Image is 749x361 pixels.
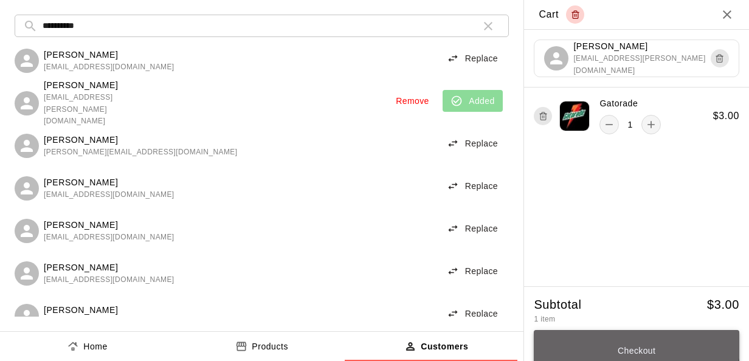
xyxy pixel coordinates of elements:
span: 1 item [534,315,555,323]
button: Replace [442,175,503,198]
p: Customers [421,340,468,353]
p: [PERSON_NAME] [44,261,174,274]
p: [PERSON_NAME] [573,40,711,53]
button: Replace [442,132,503,155]
button: add [641,115,661,134]
p: [PERSON_NAME] [44,134,237,146]
button: Replace [442,218,503,240]
button: Close [720,7,734,22]
p: Home [83,340,108,353]
span: [EMAIL_ADDRESS][DOMAIN_NAME] [44,274,174,286]
button: Replace [442,47,503,70]
button: Added [443,90,503,112]
span: [EMAIL_ADDRESS][DOMAIN_NAME] [44,61,174,74]
p: 1 [627,119,632,131]
div: Cart [539,5,584,24]
button: remove [599,115,619,134]
button: Remove customer [711,49,729,67]
button: Empty cart [566,5,584,24]
span: [PERSON_NAME][EMAIL_ADDRESS][DOMAIN_NAME] [44,146,237,159]
span: [EMAIL_ADDRESS][PERSON_NAME][DOMAIN_NAME] [573,53,711,77]
p: [PERSON_NAME] [44,304,300,317]
span: [EMAIL_ADDRESS][DOMAIN_NAME] [44,232,174,244]
p: Products [252,340,288,353]
button: Remove [391,90,434,112]
p: [PERSON_NAME] [44,176,174,189]
button: Replace [442,303,503,325]
p: [PERSON_NAME] [44,219,174,232]
span: [PERSON_NAME][EMAIL_ADDRESS][PERSON_NAME][DOMAIN_NAME] [44,317,300,329]
button: Replace [442,260,503,283]
h6: $ 3.00 [713,108,739,124]
span: [EMAIL_ADDRESS][PERSON_NAME][DOMAIN_NAME] [44,92,168,128]
p: [PERSON_NAME] [44,49,174,61]
p: Gatorade [599,97,638,110]
img: product 468 [559,101,590,131]
p: [PERSON_NAME] [44,79,168,92]
h5: $ 3.00 [707,297,739,313]
span: [EMAIL_ADDRESS][DOMAIN_NAME] [44,189,174,201]
h5: Subtotal [534,297,581,313]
